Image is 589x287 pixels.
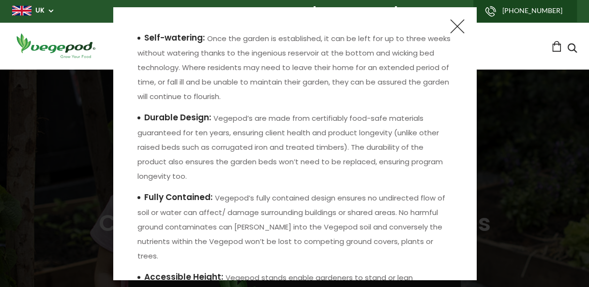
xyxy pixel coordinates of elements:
[12,6,31,15] img: gb_large.png
[137,111,211,124] h4: Durable Design:
[137,111,452,184] p: Vegepod’s are made from certifiably food-safe materials guaranteed for ten years, ensuring client...
[137,31,205,44] h4: Self-watering:
[137,31,452,104] p: Once the garden is established, it can be left for up to three weeks without watering thanks to t...
[137,191,452,263] p: Vegepod’s fully contained design ensures no undirected flow of soil or water can affect/ damage s...
[12,32,99,59] img: Vegepod
[137,271,223,283] h4: Accessible Height:
[35,6,45,15] a: UK
[137,191,212,203] h4: Fully Contained:
[567,44,577,54] a: Search
[446,14,469,38] img: close.png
